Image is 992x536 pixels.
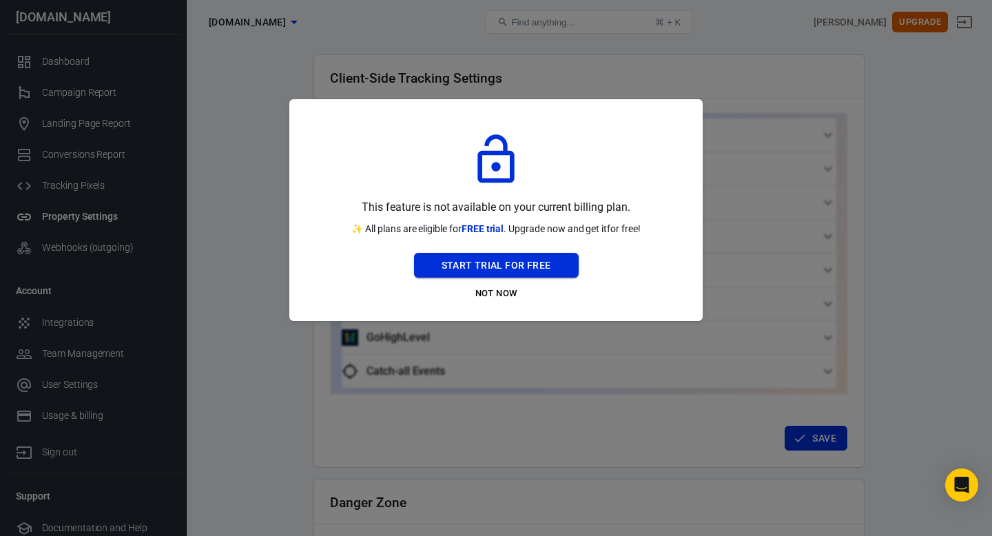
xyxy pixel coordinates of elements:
[414,283,579,305] button: Not Now
[945,468,978,502] div: Open Intercom Messenger
[351,222,641,236] p: ✨ All plans are eligible for . Upgrade now and get it for free!
[462,223,504,234] span: FREE trial
[414,253,579,278] button: Start Trial For Free
[362,198,630,216] p: This feature is not available on your current billing plan.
